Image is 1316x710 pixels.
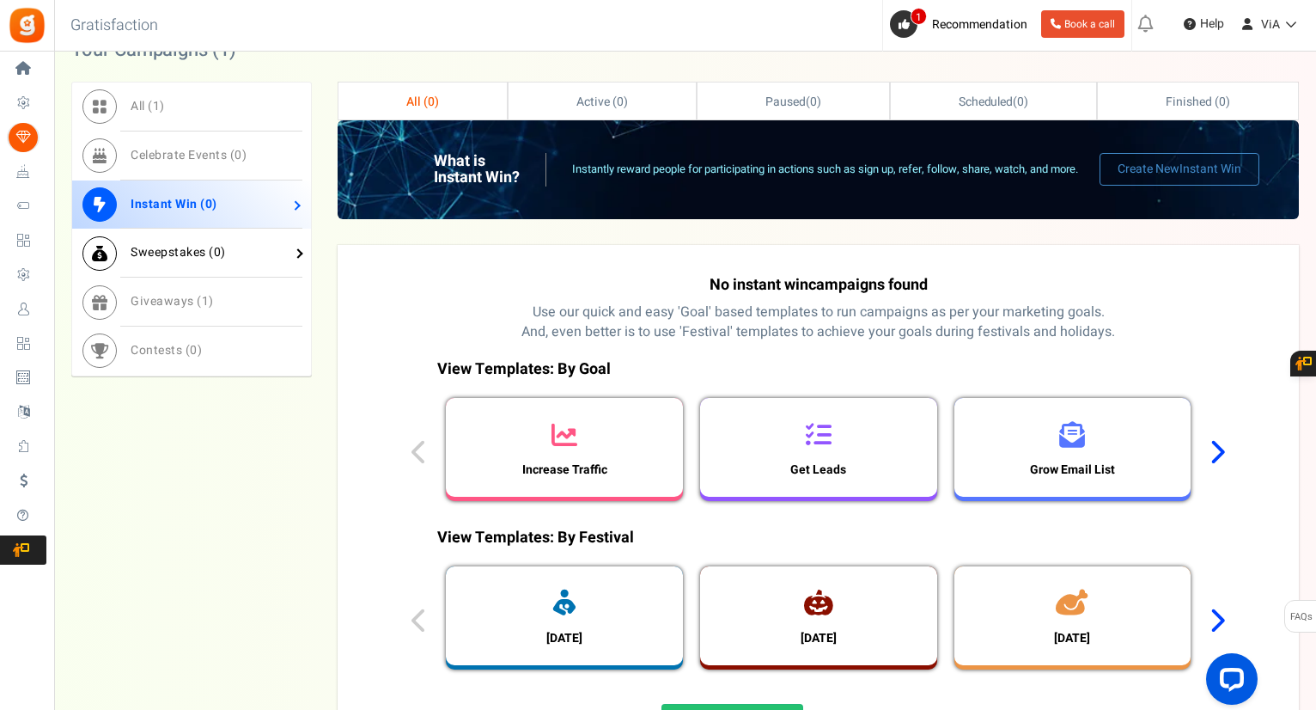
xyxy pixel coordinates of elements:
h4: No campaigns found [352,277,1284,294]
p: Use our quick and easy 'Goal' based templates to run campaigns as per your marketing goals. And, ... [352,303,1284,342]
h3: Get Leads [782,463,855,476]
span: ( ) [765,93,821,111]
a: 1 Recommendation [890,10,1034,38]
span: Help [1196,15,1224,33]
span: All ( ) [131,97,165,115]
span: Sweepstakes ( ) [131,243,226,261]
h3: Grow Email List [1021,463,1124,476]
span: 0 [1017,93,1024,111]
a: Create NewInstant Win [1100,153,1259,186]
span: Instant Win ( ) [131,195,217,213]
p: View Templates: By Goal [437,358,611,381]
span: Recommendation [932,15,1027,34]
a: Help [1177,10,1231,38]
span: ViA [1261,15,1280,34]
span: All ( ) [406,93,439,111]
span: 0 [617,93,624,111]
h3: [DATE] [1045,632,1099,645]
img: Gratisfaction [8,6,46,45]
span: 0 [190,341,198,359]
span: 1 [153,97,161,115]
span: ( ) [959,93,1028,111]
h2: What is Instant Win? [434,153,546,187]
p: Instantly reward people for participating in actions such as sign up, refer, follow, share, watch... [572,162,1078,178]
span: Giveaways ( ) [131,292,214,310]
h2: Your Campaigns ( ) [71,41,236,58]
span: Active ( ) [576,93,628,111]
h3: [DATE] [538,632,591,645]
span: 0 [235,146,242,164]
span: Paused [765,93,806,111]
h3: [DATE] [792,632,845,645]
span: FAQs [1289,601,1313,633]
span: Celebrate Events ( ) [131,146,247,164]
span: Contests ( ) [131,341,202,359]
p: View Templates: By Festival [437,527,634,549]
span: 0 [205,195,213,213]
span: 1 [202,292,210,310]
h3: Increase Traffic [514,463,616,476]
span: Scheduled [959,93,1014,111]
span: 1 [911,8,927,25]
span: 0 [810,93,817,111]
span: 0 [1219,93,1226,111]
span: Finished ( ) [1166,93,1229,111]
span: Instant Win [1179,160,1241,178]
h3: Gratisfaction [52,9,177,43]
span: 0 [428,93,435,111]
a: Book a call [1041,10,1124,38]
span: 0 [214,243,222,261]
span: Instant Win [733,273,808,297]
